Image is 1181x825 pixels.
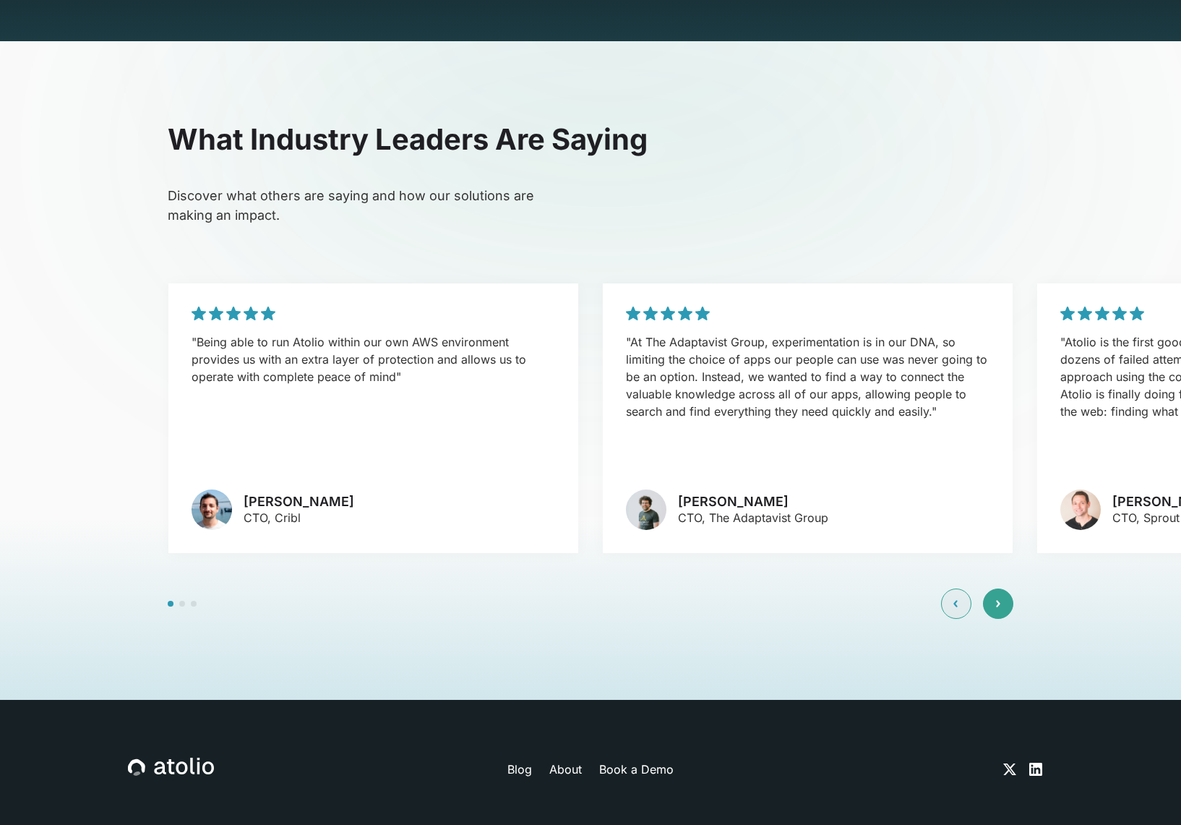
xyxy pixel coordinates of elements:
[678,494,828,510] h3: [PERSON_NAME]
[192,490,232,530] img: avatar
[599,761,674,778] a: Book a Demo
[168,186,554,225] p: Discover what others are saying and how our solutions are making an impact.
[626,333,989,420] p: "At The Adaptavist Group, experimentation is in our DNA, so limiting the choice of apps our peopl...
[626,490,666,530] img: avatar
[244,509,354,526] p: CTO, Cribl
[1109,756,1181,825] iframe: Chat Widget
[1060,490,1101,530] img: avatar
[549,761,582,778] a: About
[678,509,828,526] p: CTO, The Adaptavist Group
[192,333,555,385] p: "Being able to run Atolio within our own AWS environment provides us with an extra layer of prote...
[244,494,354,510] h3: [PERSON_NAME]
[168,122,1013,157] h2: What Industry Leaders Are Saying
[507,761,532,778] a: Blog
